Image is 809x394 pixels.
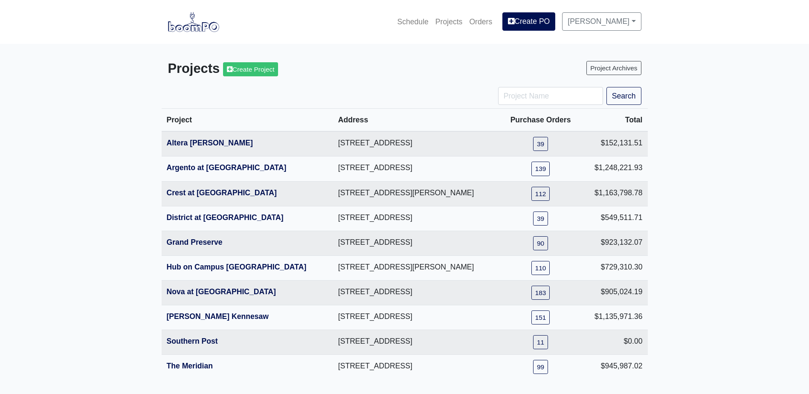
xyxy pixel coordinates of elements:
[562,12,641,30] a: [PERSON_NAME]
[581,156,647,181] td: $1,248,221.93
[581,181,647,206] td: $1,163,798.78
[531,310,550,324] a: 151
[533,335,548,349] a: 11
[581,255,647,280] td: $729,310.30
[167,362,213,370] a: The Meridian
[432,12,466,31] a: Projects
[500,109,581,132] th: Purchase Orders
[333,156,500,181] td: [STREET_ADDRESS]
[581,231,647,255] td: $923,132.07
[167,287,276,296] a: Nova at [GEOGRAPHIC_DATA]
[168,61,398,77] h3: Projects
[466,12,496,31] a: Orders
[333,255,500,280] td: [STREET_ADDRESS][PERSON_NAME]
[167,188,277,197] a: Crest at [GEOGRAPHIC_DATA]
[581,305,647,330] td: $1,135,971.36
[533,236,548,250] a: 90
[533,211,548,226] a: 39
[333,231,500,255] td: [STREET_ADDRESS]
[168,12,219,32] img: boomPO
[533,360,548,374] a: 99
[167,163,287,172] a: Argento at [GEOGRAPHIC_DATA]
[333,355,500,380] td: [STREET_ADDRESS]
[167,238,223,246] a: Grand Preserve
[498,87,603,105] input: Project Name
[162,109,333,132] th: Project
[531,187,550,201] a: 112
[531,162,550,176] a: 139
[533,137,548,151] a: 39
[581,206,647,231] td: $549,511.71
[581,355,647,380] td: $945,987.02
[333,131,500,156] td: [STREET_ADDRESS]
[581,280,647,305] td: $905,024.19
[333,109,500,132] th: Address
[606,87,641,105] button: Search
[223,62,278,76] a: Create Project
[333,181,500,206] td: [STREET_ADDRESS][PERSON_NAME]
[531,286,550,300] a: 183
[167,213,284,222] a: District at [GEOGRAPHIC_DATA]
[581,330,647,355] td: $0.00
[333,330,500,355] td: [STREET_ADDRESS]
[581,109,647,132] th: Total
[394,12,432,31] a: Schedule
[333,206,500,231] td: [STREET_ADDRESS]
[167,312,269,321] a: [PERSON_NAME] Kennesaw
[167,263,307,271] a: Hub on Campus [GEOGRAPHIC_DATA]
[502,12,555,30] a: Create PO
[581,131,647,156] td: $152,131.51
[586,61,641,75] a: Project Archives
[167,337,218,345] a: Southern Post
[531,261,550,275] a: 110
[333,305,500,330] td: [STREET_ADDRESS]
[333,280,500,305] td: [STREET_ADDRESS]
[167,139,253,147] a: Altera [PERSON_NAME]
